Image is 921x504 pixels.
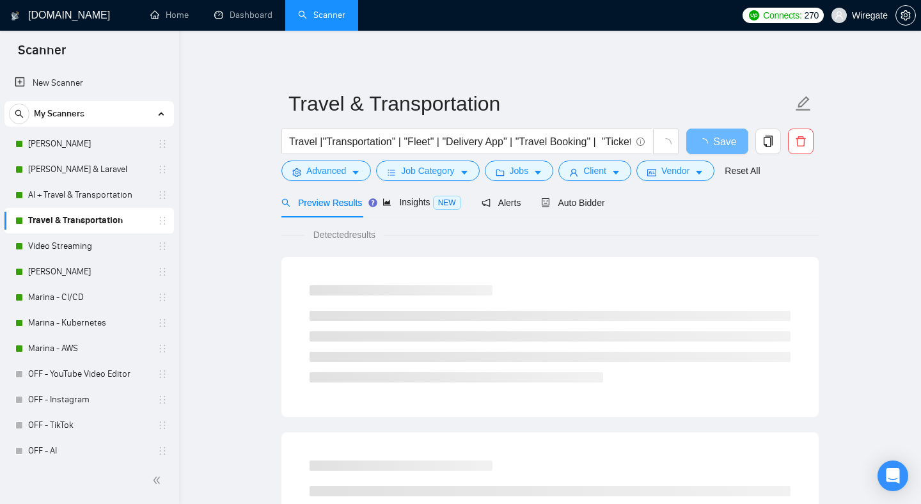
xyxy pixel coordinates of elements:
span: holder [157,395,168,405]
span: holder [157,369,168,379]
button: settingAdvancedcaret-down [281,161,371,181]
span: holder [157,318,168,328]
span: Preview Results [281,198,362,208]
span: 270 [805,8,819,22]
span: Scanner [8,41,76,68]
span: info-circle [636,138,645,146]
span: setting [292,168,301,177]
button: userClientcaret-down [558,161,631,181]
a: OFF - AI [28,438,150,464]
span: holder [157,190,168,200]
a: OFF - TikTok [28,413,150,438]
span: loading [698,138,713,148]
button: delete [788,129,814,154]
a: [PERSON_NAME] & Laravel [28,157,150,182]
span: user [835,11,844,20]
span: caret-down [695,168,704,177]
span: search [281,198,290,207]
span: Insights [382,197,460,207]
button: Save [686,129,748,154]
span: holder [157,343,168,354]
button: search [9,104,29,124]
span: Detected results [304,228,384,242]
input: Scanner name... [288,88,792,120]
a: Video Streaming [28,233,150,259]
input: Search Freelance Jobs... [289,134,631,150]
span: Save [713,134,736,150]
span: Job Category [401,164,454,178]
li: New Scanner [4,70,174,96]
a: Marina - AWS [28,336,150,361]
a: dashboardDashboard [214,10,272,20]
span: caret-down [351,168,360,177]
a: [PERSON_NAME] [28,131,150,157]
a: setting [895,10,916,20]
span: holder [157,267,168,277]
button: folderJobscaret-down [485,161,554,181]
span: Client [583,164,606,178]
span: holder [157,164,168,175]
span: robot [541,198,550,207]
a: Reset All [725,164,760,178]
button: barsJob Categorycaret-down [376,161,479,181]
span: Vendor [661,164,689,178]
span: Advanced [306,164,346,178]
span: folder [496,168,505,177]
div: Tooltip anchor [367,197,379,209]
span: copy [756,136,780,147]
span: holder [157,139,168,149]
span: caret-down [611,168,620,177]
div: Open Intercom Messenger [878,461,908,491]
span: holder [157,446,168,456]
span: holder [157,216,168,226]
span: holder [157,241,168,251]
span: edit [795,95,812,112]
img: upwork-logo.png [749,10,759,20]
a: New Scanner [15,70,164,96]
span: My Scanners [34,101,84,127]
span: caret-down [460,168,469,177]
a: Travel & Transportation [28,208,150,233]
span: double-left [152,474,165,487]
span: notification [482,198,491,207]
a: OFF - YouTube Video Editor [28,361,150,387]
span: NEW [433,196,461,210]
span: Alerts [482,198,521,208]
a: homeHome [150,10,189,20]
a: OFF - Instagram [28,387,150,413]
a: AI + Travel & Transportation [28,182,150,208]
span: area-chart [382,198,391,207]
span: Connects: [763,8,801,22]
img: logo [11,6,20,26]
a: [PERSON_NAME] [28,259,150,285]
span: user [569,168,578,177]
a: Marina - CI/CD [28,285,150,310]
span: setting [896,10,915,20]
span: holder [157,292,168,303]
span: caret-down [533,168,542,177]
span: Jobs [510,164,529,178]
span: idcard [647,168,656,177]
button: setting [895,5,916,26]
span: Auto Bidder [541,198,604,208]
span: bars [387,168,396,177]
button: idcardVendorcaret-down [636,161,714,181]
span: search [10,109,29,118]
span: delete [789,136,813,147]
span: loading [660,138,672,150]
a: Marina - Kubernetes [28,310,150,336]
button: copy [755,129,781,154]
span: holder [157,420,168,430]
a: searchScanner [298,10,345,20]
